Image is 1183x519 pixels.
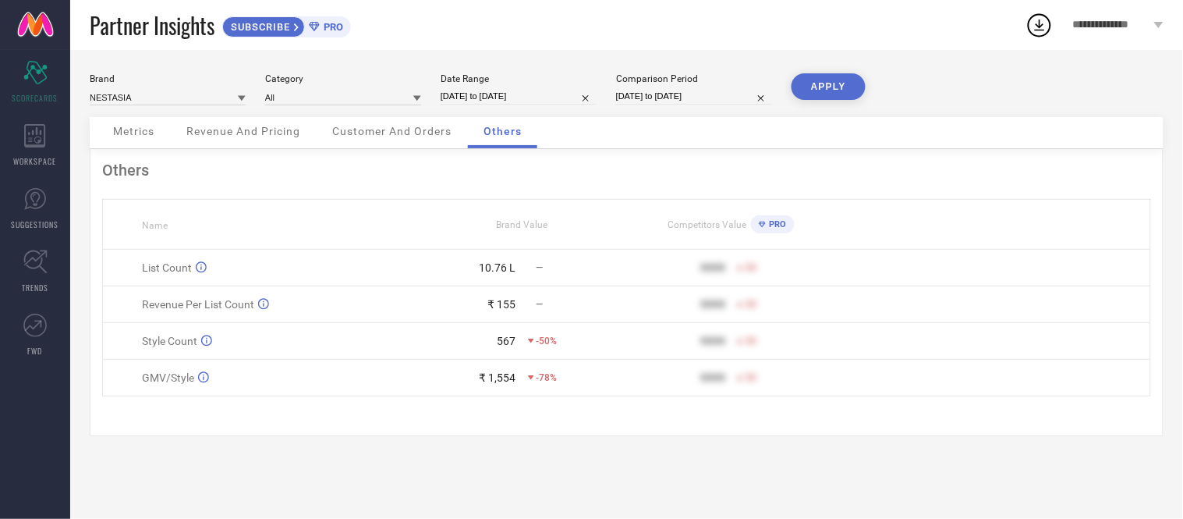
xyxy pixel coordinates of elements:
span: SUGGESTIONS [12,219,59,230]
input: Select date range [441,88,597,105]
span: 50 [746,262,756,273]
div: Date Range [441,73,597,84]
span: Revenue And Pricing [186,125,300,137]
div: Category [265,73,421,84]
span: — [537,262,544,273]
span: Competitors Value [668,219,747,230]
div: 10.76 L [480,261,516,274]
div: Others [102,161,1151,180]
span: 50 [746,372,756,383]
div: 567 [498,335,516,347]
span: Partner Insights [90,9,214,41]
div: 9999 [700,298,725,311]
div: Open download list [1025,11,1054,39]
div: ₹ 1,554 [480,371,516,384]
span: TRENDS [22,282,48,293]
span: PRO [766,219,787,229]
span: -78% [537,372,558,383]
a: SUBSCRIBEPRO [222,12,351,37]
span: Revenue Per List Count [142,298,254,311]
span: 50 [746,336,756,347]
span: GMV/Style [142,371,194,384]
div: Brand [90,73,246,84]
div: 9999 [700,371,725,384]
div: Comparison Period [616,73,772,84]
span: — [537,299,544,310]
button: APPLY [792,73,866,100]
span: Style Count [142,335,197,347]
div: 9999 [700,335,725,347]
span: Customer And Orders [332,125,452,137]
span: Name [142,220,168,231]
div: ₹ 155 [488,298,516,311]
span: SCORECARDS [12,92,58,104]
span: -50% [537,336,558,347]
span: WORKSPACE [14,155,57,167]
span: SUBSCRIBE [223,21,294,33]
div: 9999 [700,261,725,274]
span: 50 [746,299,756,310]
span: Brand Value [496,219,547,230]
span: FWD [28,345,43,357]
span: Others [483,125,522,137]
span: Metrics [113,125,154,137]
span: List Count [142,261,192,274]
span: PRO [320,21,343,33]
input: Select comparison period [616,88,772,105]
